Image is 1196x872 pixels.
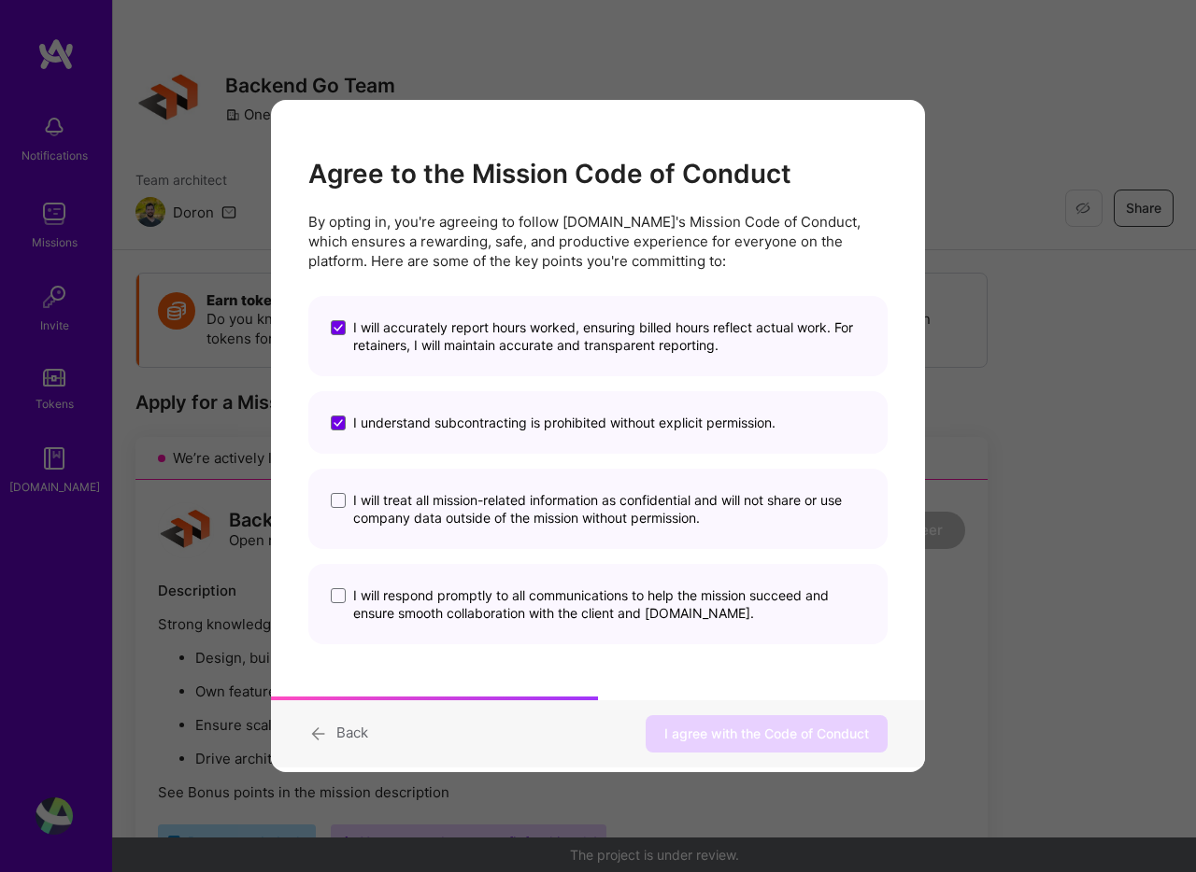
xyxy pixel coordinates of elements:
span: I will accurately report hours worked, ensuring billed hours reflect actual work. For retainers, ... [353,318,865,354]
h2: Agree to the Mission Code of Conduct [308,159,888,190]
p: By opting in, you're agreeing to follow [DOMAIN_NAME]'s Mission Code of Conduct, which ensures a ... [308,212,888,271]
span: Back [336,724,368,741]
i: icon ArrowBack [308,721,329,746]
button: Back [308,721,368,746]
span: I will respond promptly to all communications to help the mission succeed and ensure smooth colla... [353,586,865,622]
div: modal [271,100,925,772]
span: I will treat all mission-related information as confidential and will not share or use company da... [353,491,865,527]
span: I understand subcontracting is prohibited without explicit permission. [353,414,776,431]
